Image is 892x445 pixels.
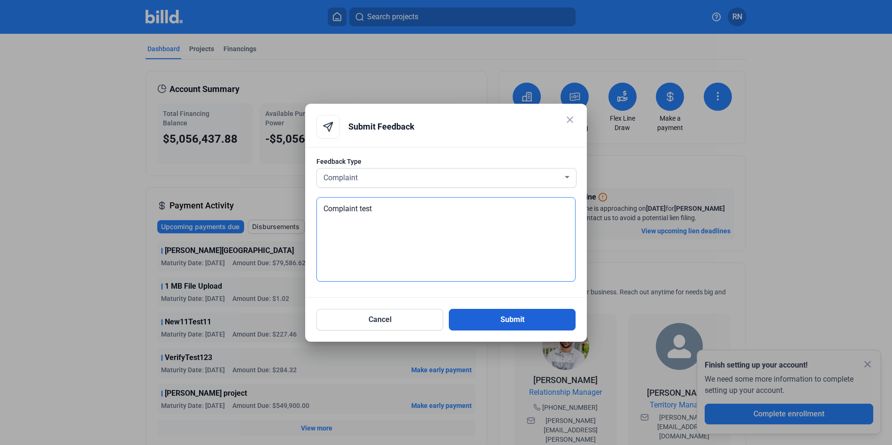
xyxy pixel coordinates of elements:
span: Feedback Type [316,157,361,166]
button: Submit [449,309,576,330]
button: Cancel [316,309,443,330]
span: Complaint [323,173,358,182]
mat-icon: close [564,114,576,125]
span: Submit Feedback [348,120,564,133]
